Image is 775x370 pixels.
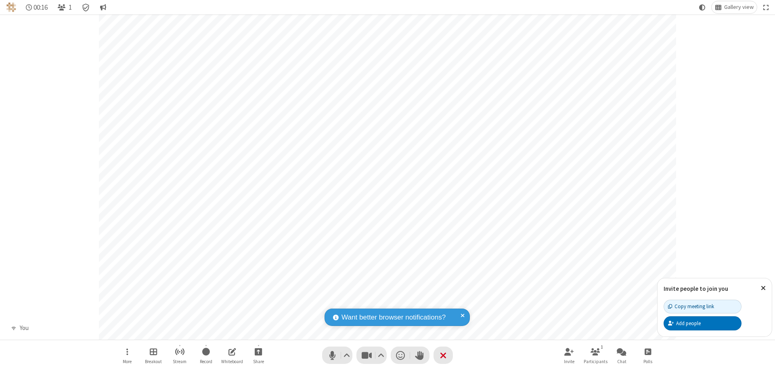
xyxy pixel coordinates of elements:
button: Start recording [194,344,218,367]
button: Add people [664,316,741,330]
span: Polls [643,359,652,364]
span: Breakout [145,359,162,364]
button: Send a reaction [391,347,410,364]
button: End or leave meeting [434,347,453,364]
span: Participants [584,359,607,364]
span: Record [200,359,212,364]
span: Invite [564,359,574,364]
button: Using system theme [696,1,709,13]
span: Share [253,359,264,364]
button: Open participant list [54,1,75,13]
button: Manage Breakout Rooms [141,344,165,367]
button: Start streaming [168,344,192,367]
button: Stop video (⌘+Shift+V) [356,347,387,364]
button: Audio settings [341,347,352,364]
button: Open participant list [583,344,607,367]
button: Invite participants (⌘+Shift+I) [557,344,581,367]
div: 1 [599,343,605,351]
div: Copy meeting link [668,303,714,310]
button: Video setting [376,347,387,364]
img: QA Selenium DO NOT DELETE OR CHANGE [6,2,16,12]
button: Open chat [610,344,634,367]
span: Want better browser notifications? [341,312,446,323]
div: Meeting details Encryption enabled [78,1,94,13]
button: Raise hand [410,347,429,364]
span: Stream [173,359,186,364]
button: Mute (⌘+Shift+A) [322,347,352,364]
button: Open menu [115,344,139,367]
button: Fullscreen [760,1,772,13]
button: Open poll [636,344,660,367]
div: Timer [23,1,51,13]
span: 00:16 [34,4,48,11]
span: Whiteboard [221,359,243,364]
span: Gallery view [724,4,754,11]
span: More [123,359,132,364]
button: Close popover [755,278,772,298]
button: Start sharing [246,344,270,367]
button: Open shared whiteboard [220,344,244,367]
div: You [17,324,31,333]
span: 1 [69,4,72,11]
span: Chat [617,359,626,364]
button: Copy meeting link [664,300,741,313]
button: Conversation [96,1,109,13]
button: Change layout [712,1,757,13]
label: Invite people to join you [664,285,728,292]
